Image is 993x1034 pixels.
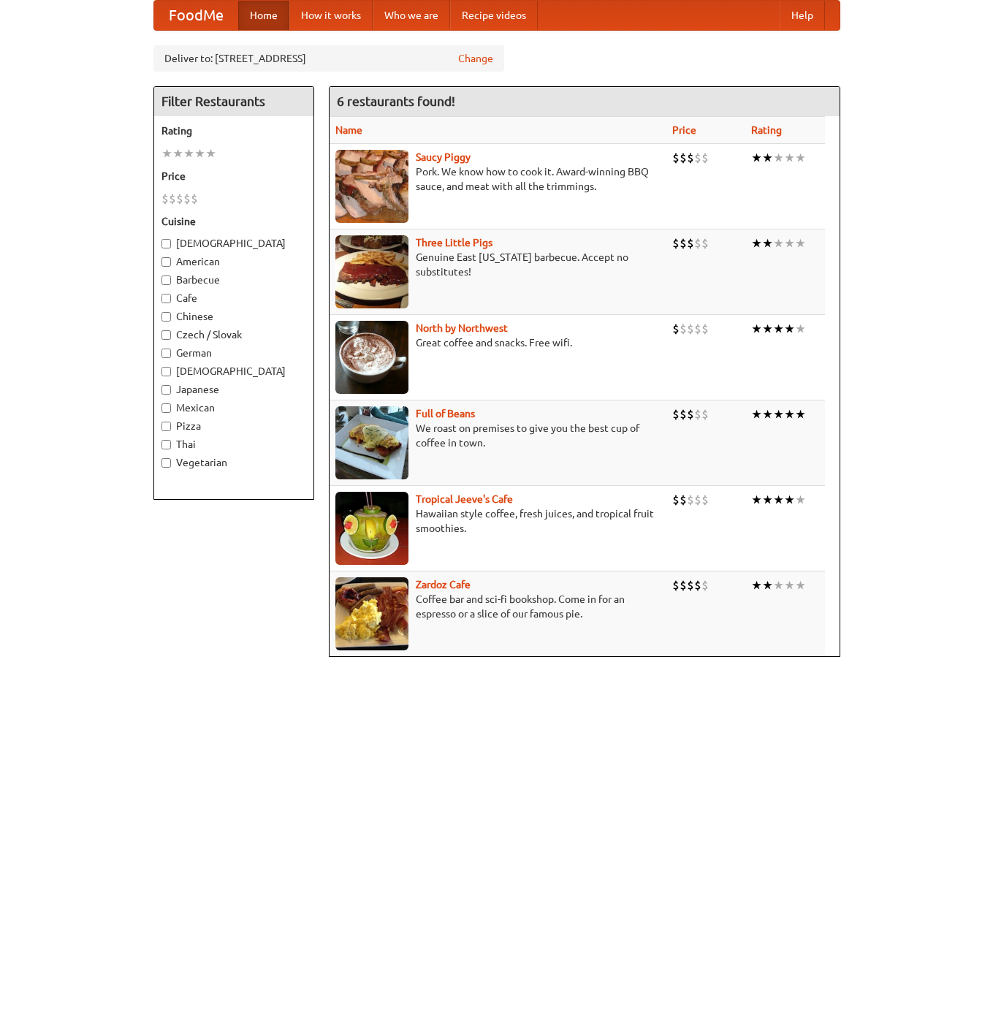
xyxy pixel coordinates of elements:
img: zardoz.jpg [335,577,408,650]
div: Deliver to: [STREET_ADDRESS] [153,45,504,72]
a: FoodMe [154,1,238,30]
b: Tropical Jeeve's Cafe [416,493,513,505]
li: $ [672,406,680,422]
li: ★ [795,577,806,593]
li: $ [680,150,687,166]
li: ★ [762,577,773,593]
li: $ [694,406,701,422]
li: $ [701,406,709,422]
li: $ [680,492,687,508]
label: Chinese [161,309,306,324]
img: jeeves.jpg [335,492,408,565]
li: $ [680,406,687,422]
li: $ [694,150,701,166]
a: Recipe videos [450,1,538,30]
label: German [161,346,306,360]
li: ★ [762,492,773,508]
li: ★ [773,577,784,593]
input: German [161,349,171,358]
li: ★ [205,145,216,161]
p: We roast on premises to give you the best cup of coffee in town. [335,421,661,450]
li: ★ [751,321,762,337]
label: Vegetarian [161,455,306,470]
input: Cafe [161,294,171,303]
li: ★ [784,577,795,593]
li: ★ [183,145,194,161]
li: $ [680,235,687,251]
li: ★ [751,492,762,508]
a: Saucy Piggy [416,151,471,163]
label: American [161,254,306,269]
input: [DEMOGRAPHIC_DATA] [161,367,171,376]
input: Vegetarian [161,458,171,468]
input: Barbecue [161,275,171,285]
li: ★ [795,406,806,422]
li: ★ [751,150,762,166]
li: ★ [762,150,773,166]
p: Great coffee and snacks. Free wifi. [335,335,661,350]
li: ★ [773,321,784,337]
p: Coffee bar and sci-fi bookshop. Come in for an espresso or a slice of our famous pie. [335,592,661,621]
li: ★ [795,321,806,337]
input: American [161,257,171,267]
h5: Cuisine [161,214,306,229]
li: $ [161,191,169,207]
li: $ [701,577,709,593]
li: ★ [784,406,795,422]
li: $ [191,191,198,207]
a: Help [780,1,825,30]
li: ★ [762,406,773,422]
a: Zardoz Cafe [416,579,471,590]
li: $ [701,235,709,251]
li: $ [680,577,687,593]
li: $ [687,406,694,422]
li: ★ [172,145,183,161]
li: $ [694,321,701,337]
li: $ [176,191,183,207]
li: ★ [795,235,806,251]
li: ★ [784,150,795,166]
label: Cafe [161,291,306,305]
a: Home [238,1,289,30]
li: ★ [751,406,762,422]
li: $ [701,150,709,166]
li: $ [169,191,176,207]
li: ★ [762,321,773,337]
li: $ [701,321,709,337]
a: North by Northwest [416,322,508,334]
label: [DEMOGRAPHIC_DATA] [161,236,306,251]
li: $ [672,321,680,337]
li: ★ [784,321,795,337]
li: $ [680,321,687,337]
img: saucy.jpg [335,150,408,223]
li: ★ [784,492,795,508]
li: $ [183,191,191,207]
li: $ [672,577,680,593]
li: $ [694,577,701,593]
li: ★ [773,150,784,166]
li: ★ [751,235,762,251]
label: [DEMOGRAPHIC_DATA] [161,364,306,379]
input: Mexican [161,403,171,413]
p: Genuine East [US_STATE] barbecue. Accept no substitutes! [335,250,661,279]
p: Pork. We know how to cook it. Award-winning BBQ sauce, and meat with all the trimmings. [335,164,661,194]
h5: Price [161,169,306,183]
li: ★ [795,150,806,166]
input: Thai [161,440,171,449]
img: littlepigs.jpg [335,235,408,308]
li: $ [687,235,694,251]
a: How it works [289,1,373,30]
li: ★ [751,577,762,593]
h4: Filter Restaurants [154,87,313,116]
a: Rating [751,124,782,136]
li: ★ [194,145,205,161]
input: Chinese [161,312,171,322]
li: ★ [762,235,773,251]
a: Change [458,51,493,66]
a: Three Little Pigs [416,237,492,248]
label: Mexican [161,400,306,415]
